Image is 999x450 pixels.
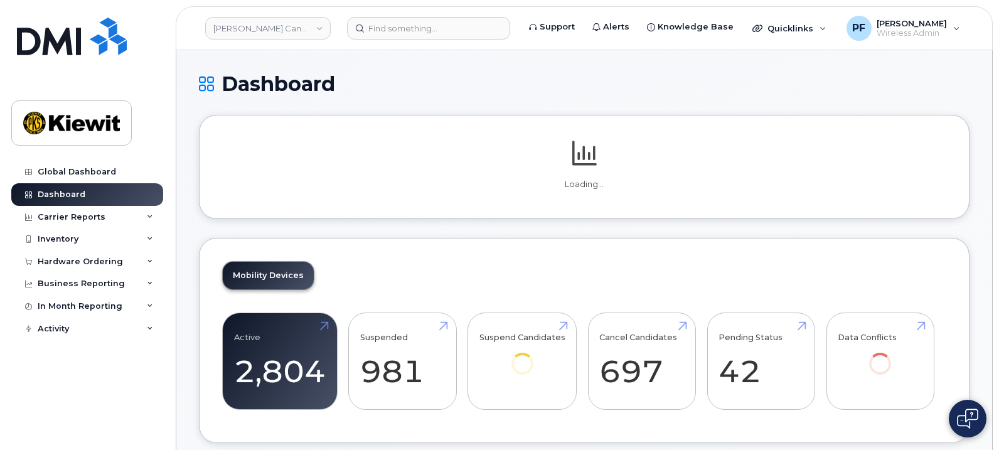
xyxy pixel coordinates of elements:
[199,73,970,95] h1: Dashboard
[234,320,326,403] a: Active 2,804
[838,320,922,392] a: Data Conflicts
[360,320,445,403] a: Suspended 981
[957,409,978,429] img: Open chat
[223,262,314,289] a: Mobility Devices
[479,320,565,392] a: Suspend Candidates
[599,320,684,403] a: Cancel Candidates 697
[719,320,803,403] a: Pending Status 42
[222,179,946,190] p: Loading...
